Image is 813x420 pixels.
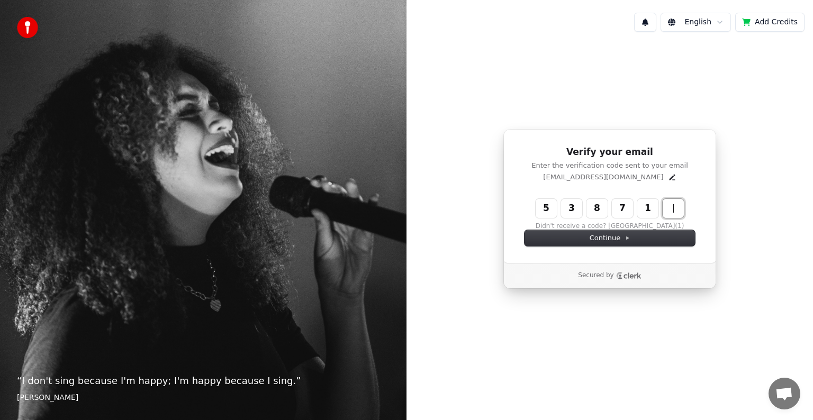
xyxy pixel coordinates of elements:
[735,13,805,32] button: Add Credits
[525,146,695,159] h1: Verify your email
[543,172,663,182] p: [EMAIL_ADDRESS][DOMAIN_NAME]
[525,230,695,246] button: Continue
[525,161,695,170] p: Enter the verification code sent to your email
[17,17,38,38] img: youka
[668,173,676,181] button: Edit
[616,272,642,279] a: Clerk logo
[590,233,630,243] span: Continue
[578,271,613,280] p: Secured by
[17,392,390,403] footer: [PERSON_NAME]
[17,373,390,388] p: “ I don't sing because I'm happy; I'm happy because I sing. ”
[769,378,800,409] div: Open chat
[536,199,705,218] input: Enter verification code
